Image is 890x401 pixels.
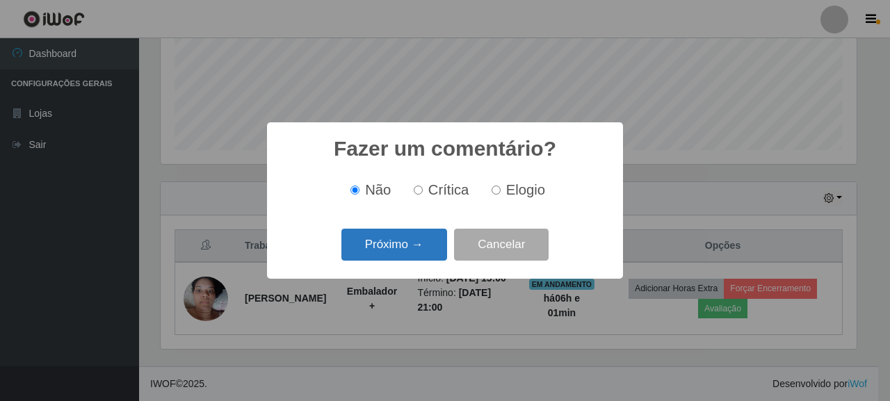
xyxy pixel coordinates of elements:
[492,186,501,195] input: Elogio
[350,186,359,195] input: Não
[454,229,549,261] button: Cancelar
[365,182,391,197] span: Não
[428,182,469,197] span: Crítica
[341,229,447,261] button: Próximo →
[414,186,423,195] input: Crítica
[506,182,545,197] span: Elogio
[334,136,556,161] h2: Fazer um comentário?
